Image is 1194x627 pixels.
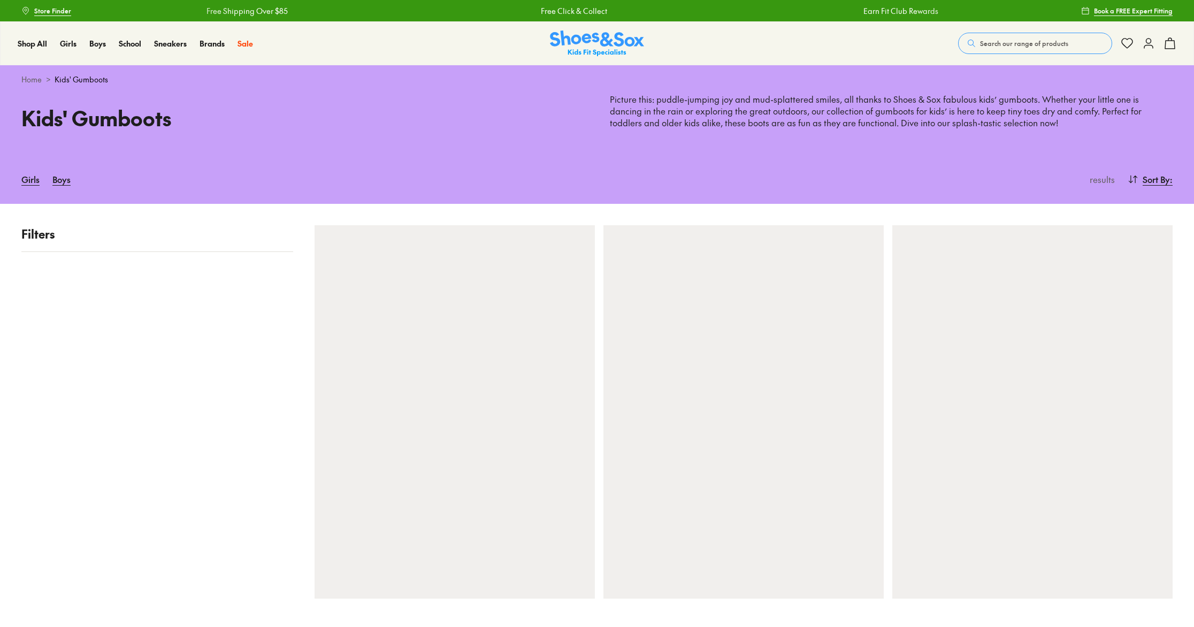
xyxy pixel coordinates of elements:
[21,167,40,191] a: Girls
[1128,167,1173,191] button: Sort By:
[21,74,1173,85] div: >
[540,5,606,17] a: Free Click & Collect
[205,5,287,17] a: Free Shipping Over $85
[610,94,1173,129] p: Picture this: puddle-jumping joy and mud-splattered smiles, all thanks to Shoes & Sox fabulous ki...
[52,167,71,191] a: Boys
[21,1,71,20] a: Store Finder
[119,38,141,49] a: School
[34,6,71,16] span: Store Finder
[21,74,42,85] a: Home
[958,33,1112,54] button: Search our range of products
[550,30,644,57] a: Shoes & Sox
[154,38,187,49] a: Sneakers
[1170,173,1173,186] span: :
[60,38,76,49] a: Girls
[21,225,293,243] p: Filters
[21,103,584,133] h1: Kids' Gumboots
[1081,1,1173,20] a: Book a FREE Expert Fitting
[1143,173,1170,186] span: Sort By
[550,30,644,57] img: SNS_Logo_Responsive.svg
[980,39,1068,48] span: Search our range of products
[200,38,225,49] a: Brands
[89,38,106,49] a: Boys
[1094,6,1173,16] span: Book a FREE Expert Fitting
[18,38,47,49] a: Shop All
[55,74,108,85] span: Kids' Gumboots
[238,38,253,49] a: Sale
[1085,173,1115,186] p: results
[862,5,937,17] a: Earn Fit Club Rewards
